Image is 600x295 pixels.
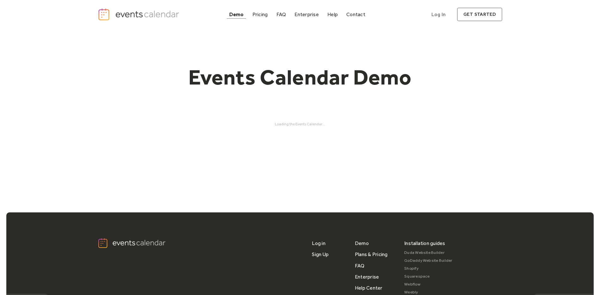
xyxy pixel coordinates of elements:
a: Sign Up [312,249,329,260]
div: Contact [346,13,365,16]
a: Shopify [404,265,453,273]
a: Log in [312,238,325,249]
a: home [98,8,181,21]
div: Loading the Events Calendar... [98,122,503,126]
a: Demo [227,10,246,19]
a: Squarespace [404,273,453,280]
a: FAQ [355,260,365,271]
a: Help [325,10,340,19]
a: FAQ [274,10,289,19]
div: Installation guides [404,238,445,249]
a: Enterprise [292,10,321,19]
a: Enterprise [355,271,379,282]
a: Log In [425,8,452,21]
div: FAQ [276,13,286,16]
h1: Events Calendar Demo [179,64,422,90]
a: Demo [355,238,369,249]
div: Enterprise [294,13,319,16]
div: Help [327,13,338,16]
a: Webflow [404,280,453,288]
div: Demo [229,13,244,16]
a: Duda Website Builder [404,249,453,257]
div: Pricing [252,13,268,16]
a: Contact [344,10,368,19]
a: Help Center [355,282,383,293]
a: GoDaddy Website Builder [404,257,453,265]
a: Pricing [250,10,270,19]
a: get started [457,8,502,21]
a: Plans & Pricing [355,249,388,260]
